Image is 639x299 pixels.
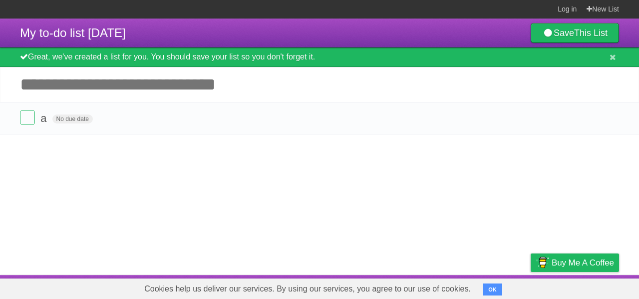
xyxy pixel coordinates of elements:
a: Buy me a coffee [531,253,619,272]
span: Cookies help us deliver our services. By using our services, you agree to our use of cookies. [134,279,481,299]
a: SaveThis List [531,23,619,43]
span: No due date [52,114,93,123]
img: Buy me a coffee [536,254,549,271]
button: OK [483,283,502,295]
a: Developers [431,277,471,296]
span: Buy me a coffee [552,254,614,271]
label: Done [20,110,35,125]
a: Privacy [518,277,544,296]
a: About [398,277,419,296]
b: This List [574,28,608,38]
a: Terms [484,277,506,296]
a: Suggest a feature [556,277,619,296]
span: a [40,112,49,124]
span: My to-do list [DATE] [20,26,126,39]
